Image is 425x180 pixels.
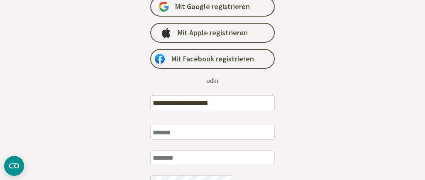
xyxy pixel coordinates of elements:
a: Mit Facebook registrieren [150,49,275,69]
div: oder [206,75,219,85]
span: Mit Apple registrieren [178,28,248,38]
a: Mit Apple registrieren [150,23,275,43]
span: Mit Google registrieren [175,2,250,12]
button: CMP-Widget öffnen [4,156,24,176]
span: Mit Facebook registrieren [171,54,254,64]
